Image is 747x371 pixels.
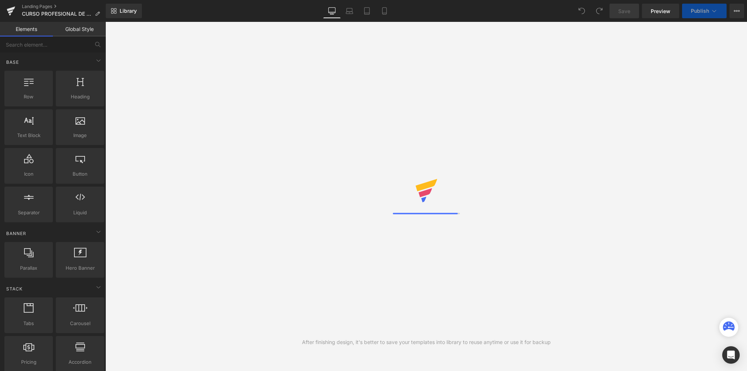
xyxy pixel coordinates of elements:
[7,264,51,272] span: Parallax
[618,7,630,15] span: Save
[722,346,740,364] div: Open Intercom Messenger
[58,264,102,272] span: Hero Banner
[691,8,709,14] span: Publish
[592,4,607,18] button: Redo
[5,59,20,66] span: Base
[58,132,102,139] span: Image
[53,22,106,36] a: Global Style
[358,4,376,18] a: Tablet
[7,132,51,139] span: Text Block
[5,285,23,292] span: Stack
[642,4,679,18] a: Preview
[302,338,551,346] div: After finishing design, it's better to save your templates into library to reuse anytime or use i...
[341,4,358,18] a: Laptop
[58,320,102,327] span: Carousel
[7,93,51,101] span: Row
[376,4,393,18] a: Mobile
[106,4,142,18] a: New Library
[7,209,51,216] span: Separator
[58,358,102,366] span: Accordion
[682,4,727,18] button: Publish
[58,93,102,101] span: Heading
[58,170,102,178] span: Button
[22,11,92,17] span: CURSO PROFESIONAL DE LIMPIEZA TENIS EN LINEA
[323,4,341,18] a: Desktop
[22,4,106,9] a: Landing Pages
[7,320,51,327] span: Tabs
[7,358,51,366] span: Pricing
[5,230,27,237] span: Banner
[58,209,102,216] span: Liquid
[729,4,744,18] button: More
[7,170,51,178] span: Icon
[120,8,137,14] span: Library
[574,4,589,18] button: Undo
[651,7,670,15] span: Preview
